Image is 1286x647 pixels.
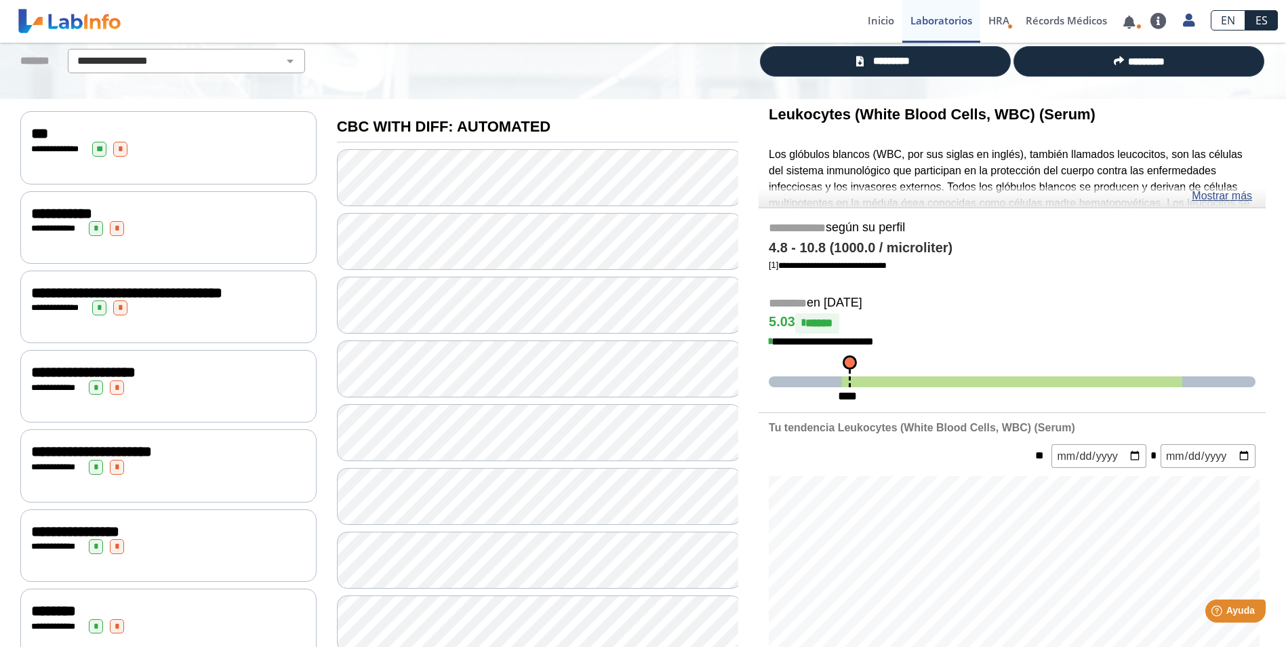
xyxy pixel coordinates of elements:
a: ES [1245,10,1278,31]
b: Leukocytes (White Blood Cells, WBC) (Serum) [769,106,1096,123]
a: Mostrar más [1192,188,1252,204]
h5: en [DATE] [769,296,1255,311]
h4: 5.03 [769,313,1255,334]
h4: 4.8 - 10.8 (1000.0 / microliter) [769,240,1255,256]
a: EN [1211,10,1245,31]
input: mm/dd/yyyy [1161,444,1255,468]
b: CBC WITH DIFF: AUTOMATED [337,118,550,135]
input: mm/dd/yyyy [1051,444,1146,468]
a: [1] [769,260,887,270]
p: Los glóbulos blancos (WBC, por sus siglas en inglés), también llamados leucocitos, son las célula... [769,146,1255,292]
iframe: Help widget launcher [1165,594,1271,632]
span: HRA [988,14,1009,27]
h5: según su perfil [769,220,1255,236]
b: Tu tendencia Leukocytes (White Blood Cells, WBC) (Serum) [769,422,1075,433]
